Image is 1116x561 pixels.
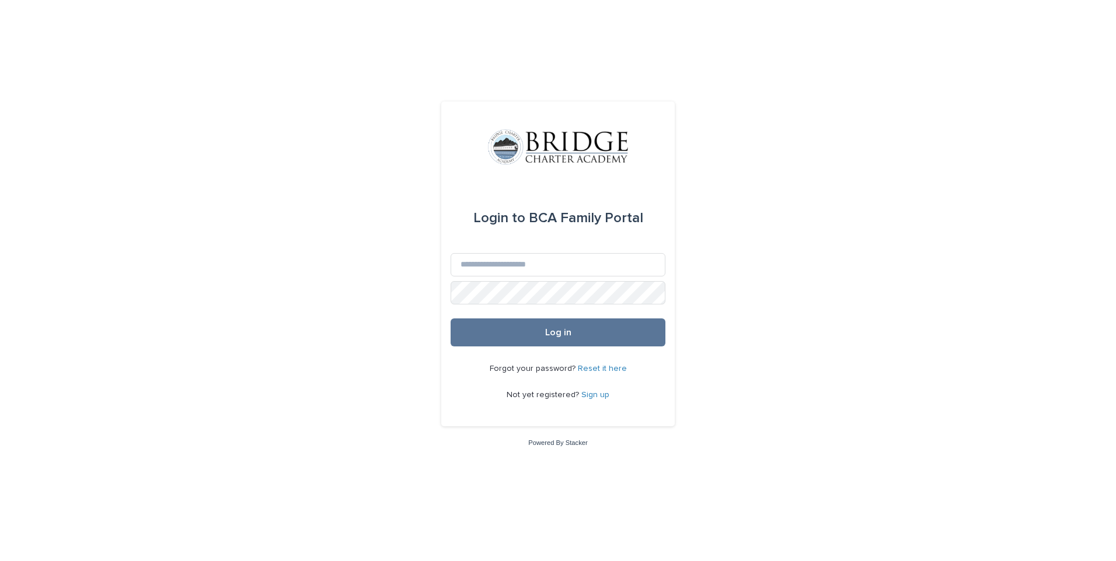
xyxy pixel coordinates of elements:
[578,364,627,373] a: Reset it here
[581,391,609,399] a: Sign up
[451,318,665,346] button: Log in
[490,364,578,373] span: Forgot your password?
[528,439,587,446] a: Powered By Stacker
[507,391,581,399] span: Not yet registered?
[473,211,525,225] span: Login to
[473,202,643,234] div: BCA Family Portal
[488,129,628,164] img: V1C1m3IdTEidaUdm9Hs0
[545,328,571,337] span: Log in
